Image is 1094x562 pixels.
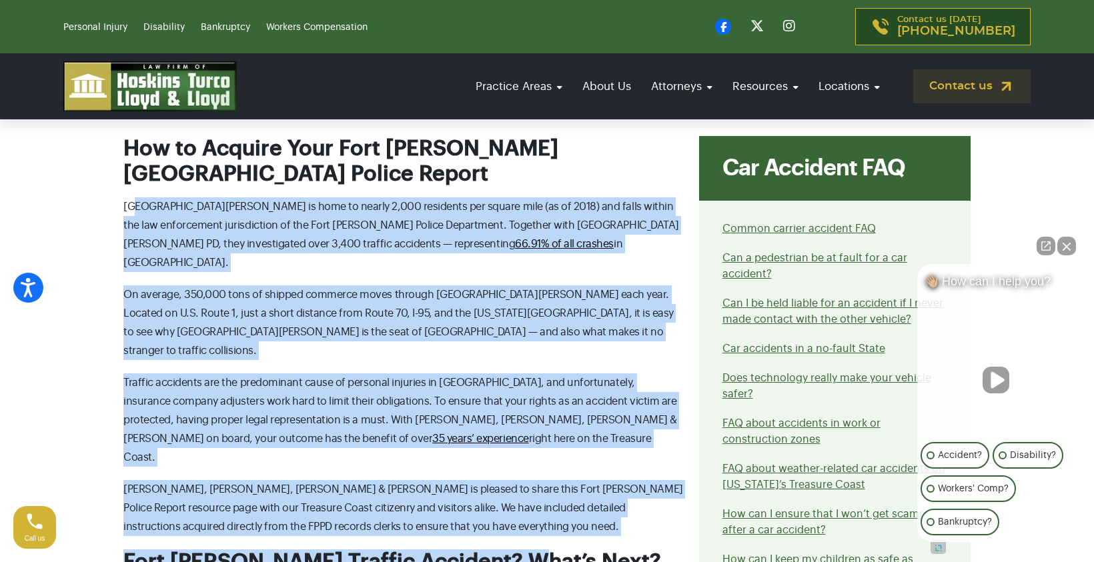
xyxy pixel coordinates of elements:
[699,136,971,201] div: Car Accident FAQ
[722,253,907,279] a: Can a pedestrian be at fault for a car accident?
[63,23,127,32] a: Personal Injury
[812,67,887,105] a: Locations
[63,61,237,111] img: logo
[931,542,946,554] a: Open intaker chat
[855,8,1031,45] a: Contact us [DATE][PHONE_NUMBER]
[913,69,1031,103] a: Contact us
[123,484,683,532] span: [PERSON_NAME], [PERSON_NAME], [PERSON_NAME] & [PERSON_NAME] is pleased to share this Fort [PERSON...
[469,67,569,105] a: Practice Areas
[25,535,45,542] span: Call us
[938,514,992,530] p: Bankruptcy?
[722,223,876,234] a: Common carrier accident FAQ
[722,373,931,399] a: Does technology really make your vehicle safer?
[1010,447,1056,463] p: Disability?
[722,509,942,535] a: How can I ensure that I won’t get scammed after a car accident?
[123,433,651,463] span: right here on the Treasure Coast.
[123,239,622,268] span: in [GEOGRAPHIC_DATA].
[123,136,683,187] h2: How to Acquire Your Fort [PERSON_NAME] [GEOGRAPHIC_DATA] Police Report
[938,447,982,463] p: Accident?
[983,367,1009,393] button: Unmute video
[722,343,885,354] a: Car accidents in a no-fault State
[266,23,368,32] a: Workers Compensation
[644,67,719,105] a: Attorneys
[917,274,1074,295] div: 👋🏼 How can I help you?
[1037,237,1055,255] a: Open direct chat
[515,239,614,249] a: 66.91% of all crashes
[722,463,945,490] a: FAQ about weather-related car accidents on [US_STATE]’s Treasure Coast
[432,433,528,444] a: 35 years’ experience
[143,23,185,32] a: Disability
[722,298,943,325] a: Can I be held liable for an accident if I never made contact with the other vehicle?
[1057,237,1076,255] button: Close Intaker Chat Widget
[123,377,677,444] span: Traffic accidents are the predominant cause of personal injuries in [GEOGRAPHIC_DATA], and unfort...
[938,481,1009,497] p: Workers' Comp?
[726,67,805,105] a: Resources
[201,23,250,32] a: Bankruptcy
[722,418,881,445] a: FAQ about accidents in work or construction zones
[123,201,679,249] span: [GEOGRAPHIC_DATA][PERSON_NAME] is home to nearly 2,000 residents per square mile (as of 2018) and...
[123,289,674,356] span: On average, 350,000 tons of shipped commerce moves through [GEOGRAPHIC_DATA][PERSON_NAME] each ye...
[897,25,1015,38] span: [PHONE_NUMBER]
[897,15,1015,38] p: Contact us [DATE]
[576,67,638,105] a: About Us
